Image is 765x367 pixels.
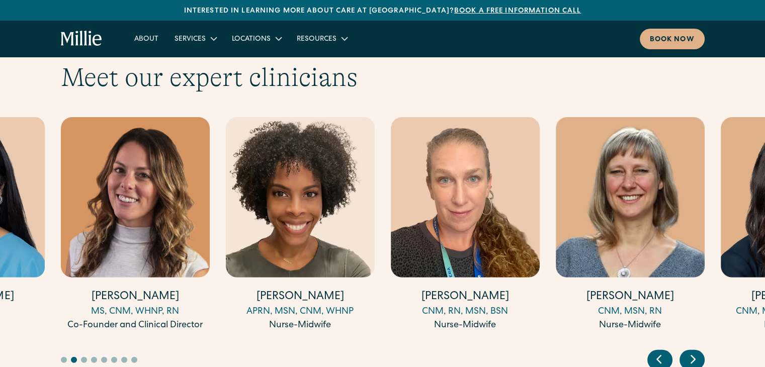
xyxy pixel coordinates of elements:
div: Co-Founder and Clinical Director [61,319,210,332]
a: [PERSON_NAME]CNM, RN, MSN, BSNNurse-Midwife [391,117,540,332]
div: 4 / 17 [226,117,375,334]
div: Book now [650,35,695,45]
h4: [PERSON_NAME] [391,290,540,305]
a: [PERSON_NAME]CNM, MSN, RNNurse-Midwife [556,117,705,332]
div: Services [175,34,206,45]
h4: [PERSON_NAME] [556,290,705,305]
div: Resources [297,34,336,45]
div: Services [166,30,224,47]
h4: [PERSON_NAME] [226,290,375,305]
div: 5 / 17 [391,117,540,334]
a: Book a free information call [454,8,581,15]
div: CNM, RN, MSN, BSN [391,305,540,319]
div: Resources [289,30,355,47]
div: Nurse-Midwife [391,319,540,332]
div: Locations [224,30,289,47]
button: Go to slide 3 [81,357,87,363]
div: 3 / 17 [61,117,210,334]
a: [PERSON_NAME]MS, CNM, WHNP, RNCo-Founder and Clinical Director [61,117,210,332]
div: Nurse-Midwife [226,319,375,332]
button: Go to slide 4 [91,357,97,363]
button: Go to slide 1 [61,357,67,363]
button: Go to slide 2 [71,357,77,363]
div: CNM, MSN, RN [556,305,705,319]
a: Book now [640,29,705,49]
h2: Meet our expert clinicians [61,62,705,93]
a: home [61,31,103,47]
button: Go to slide 6 [111,357,117,363]
button: Go to slide 7 [121,357,127,363]
h4: [PERSON_NAME] [61,290,210,305]
a: About [126,30,166,47]
div: Locations [232,34,271,45]
button: Go to slide 5 [101,357,107,363]
div: 6 / 17 [556,117,705,334]
div: MS, CNM, WHNP, RN [61,305,210,319]
button: Go to slide 8 [131,357,137,363]
div: Nurse-Midwife [556,319,705,332]
a: [PERSON_NAME]APRN, MSN, CNM, WHNPNurse-Midwife [226,117,375,332]
div: APRN, MSN, CNM, WHNP [226,305,375,319]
